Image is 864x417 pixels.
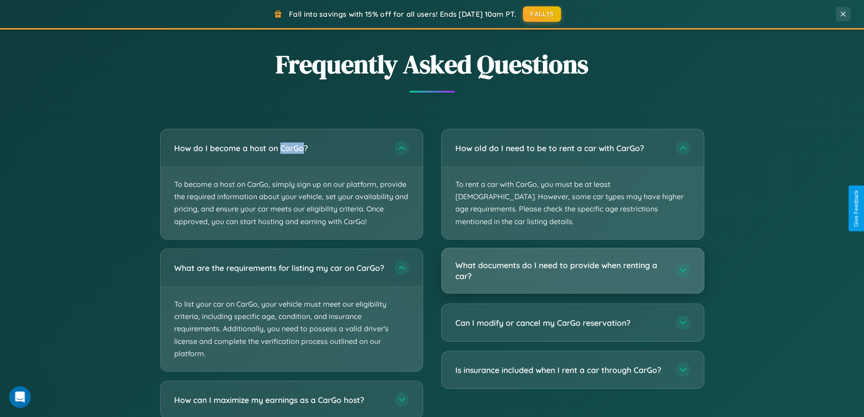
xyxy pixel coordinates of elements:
p: To become a host on CarGo, simply sign up on our platform, provide the required information about... [161,167,423,239]
h3: How can I maximize my earnings as a CarGo host? [174,394,386,405]
h3: Can I modify or cancel my CarGo reservation? [455,317,667,329]
p: To list your car on CarGo, your vehicle must meet our eligibility criteria, including specific ag... [161,287,423,371]
div: Give Feedback [853,190,859,227]
h3: What documents do I need to provide when renting a car? [455,260,667,282]
h3: How do I become a host on CarGo? [174,142,386,154]
h3: How old do I need to be to rent a car with CarGo? [455,142,667,154]
p: To rent a car with CarGo, you must be at least [DEMOGRAPHIC_DATA]. However, some car types may ha... [442,167,704,239]
iframe: Intercom live chat [9,386,31,408]
h2: Frequently Asked Questions [160,47,704,82]
h3: Is insurance included when I rent a car through CarGo? [455,364,667,376]
span: Fall into savings with 15% off for all users! Ends [DATE] 10am PT. [289,10,516,19]
button: FALL15 [523,6,561,22]
h3: What are the requirements for listing my car on CarGo? [174,262,386,273]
